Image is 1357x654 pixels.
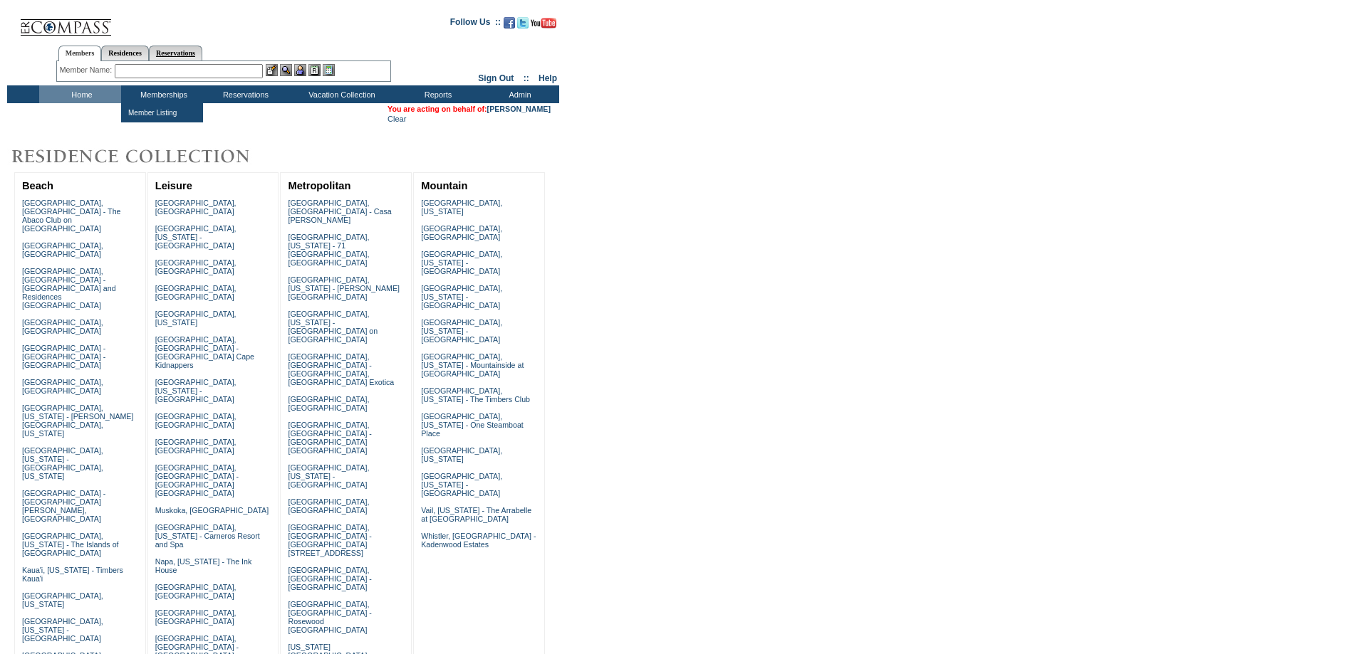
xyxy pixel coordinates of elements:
[19,7,112,36] img: Compass Home
[22,241,103,258] a: [GEOGRAPHIC_DATA], [GEOGRAPHIC_DATA]
[288,233,369,267] a: [GEOGRAPHIC_DATA], [US_STATE] - 71 [GEOGRAPHIC_DATA], [GEOGRAPHIC_DATA]
[155,523,260,549] a: [GEOGRAPHIC_DATA], [US_STATE] - Carneros Resort and Spa
[22,532,119,557] a: [GEOGRAPHIC_DATA], [US_STATE] - The Islands of [GEOGRAPHIC_DATA]
[155,224,236,250] a: [GEOGRAPHIC_DATA], [US_STATE] - [GEOGRAPHIC_DATA]
[22,344,105,369] a: [GEOGRAPHIC_DATA] - [GEOGRAPHIC_DATA] - [GEOGRAPHIC_DATA]
[288,310,378,344] a: [GEOGRAPHIC_DATA], [US_STATE] - [GEOGRAPHIC_DATA] on [GEOGRAPHIC_DATA]
[101,46,149,60] a: Residences
[288,395,369,412] a: [GEOGRAPHIC_DATA], [GEOGRAPHIC_DATA]
[7,142,285,171] img: Destinations by Exclusive Resorts
[478,73,514,83] a: Sign Out
[155,463,239,497] a: [GEOGRAPHIC_DATA], [GEOGRAPHIC_DATA] - [GEOGRAPHIC_DATA] [GEOGRAPHIC_DATA]
[288,600,371,634] a: [GEOGRAPHIC_DATA], [GEOGRAPHIC_DATA] - Rosewood [GEOGRAPHIC_DATA]
[155,412,236,429] a: [GEOGRAPHIC_DATA], [GEOGRAPHIC_DATA]
[22,591,103,608] a: [GEOGRAPHIC_DATA], [US_STATE]
[22,404,134,438] a: [GEOGRAPHIC_DATA], [US_STATE] - [PERSON_NAME][GEOGRAPHIC_DATA], [US_STATE]
[149,46,202,60] a: Reservations
[285,85,395,103] td: Vacation Collection
[22,566,123,583] a: Kaua'i, [US_STATE] - Timbers Kaua'i
[121,85,203,103] td: Memberships
[155,335,254,369] a: [GEOGRAPHIC_DATA], [GEOGRAPHIC_DATA] - [GEOGRAPHIC_DATA] Cape Kidnappers
[504,21,515,30] a: Become our fan on Facebook
[22,199,121,233] a: [GEOGRAPHIC_DATA], [GEOGRAPHIC_DATA] - The Abaco Club on [GEOGRAPHIC_DATA]
[517,17,529,28] img: Follow us on Twitter
[421,386,530,404] a: [GEOGRAPHIC_DATA], [US_STATE] - The Timbers Club
[266,64,278,76] img: b_edit.gif
[531,18,556,28] img: Subscribe to our YouTube Channel
[421,318,502,344] a: [GEOGRAPHIC_DATA], [US_STATE] - [GEOGRAPHIC_DATA]
[294,64,306,76] img: Impersonate
[421,472,502,497] a: [GEOGRAPHIC_DATA], [US_STATE] - [GEOGRAPHIC_DATA]
[421,199,502,216] a: [GEOGRAPHIC_DATA], [US_STATE]
[155,199,236,216] a: [GEOGRAPHIC_DATA], [GEOGRAPHIC_DATA]
[421,532,536,549] a: Whistler, [GEOGRAPHIC_DATA] - Kadenwood Estates
[421,250,502,275] a: [GEOGRAPHIC_DATA], [US_STATE] - [GEOGRAPHIC_DATA]
[155,258,236,275] a: [GEOGRAPHIC_DATA], [GEOGRAPHIC_DATA]
[539,73,557,83] a: Help
[155,583,236,600] a: [GEOGRAPHIC_DATA], [GEOGRAPHIC_DATA]
[22,489,105,523] a: [GEOGRAPHIC_DATA] - [GEOGRAPHIC_DATA][PERSON_NAME], [GEOGRAPHIC_DATA]
[421,446,502,463] a: [GEOGRAPHIC_DATA], [US_STATE]
[155,378,236,404] a: [GEOGRAPHIC_DATA], [US_STATE] - [GEOGRAPHIC_DATA]
[125,106,178,120] td: Member Listing
[421,224,502,241] a: [GEOGRAPHIC_DATA], [GEOGRAPHIC_DATA]
[288,463,369,489] a: [GEOGRAPHIC_DATA], [US_STATE] - [GEOGRAPHIC_DATA]
[308,64,321,76] img: Reservations
[421,284,502,310] a: [GEOGRAPHIC_DATA], [US_STATE] - [GEOGRAPHIC_DATA]
[421,412,524,438] a: [GEOGRAPHIC_DATA], [US_STATE] - One Steamboat Place
[22,180,53,191] a: Beach
[155,557,252,574] a: Napa, [US_STATE] - The Ink House
[517,21,529,30] a: Follow us on Twitter
[22,267,116,310] a: [GEOGRAPHIC_DATA], [GEOGRAPHIC_DATA] - [GEOGRAPHIC_DATA] and Residences [GEOGRAPHIC_DATA]
[7,21,19,22] img: i.gif
[288,421,371,455] a: [GEOGRAPHIC_DATA], [GEOGRAPHIC_DATA] - [GEOGRAPHIC_DATA] [GEOGRAPHIC_DATA]
[203,85,285,103] td: Reservations
[22,617,103,643] a: [GEOGRAPHIC_DATA], [US_STATE] - [GEOGRAPHIC_DATA]
[288,275,400,301] a: [GEOGRAPHIC_DATA], [US_STATE] - [PERSON_NAME][GEOGRAPHIC_DATA]
[22,378,103,395] a: [GEOGRAPHIC_DATA], [GEOGRAPHIC_DATA]
[421,352,524,378] a: [GEOGRAPHIC_DATA], [US_STATE] - Mountainside at [GEOGRAPHIC_DATA]
[155,180,192,191] a: Leisure
[155,438,236,455] a: [GEOGRAPHIC_DATA], [GEOGRAPHIC_DATA]
[155,506,269,515] a: Muskoka, [GEOGRAPHIC_DATA]
[323,64,335,76] img: b_calculator.gif
[421,180,467,191] a: Mountain
[288,352,394,386] a: [GEOGRAPHIC_DATA], [GEOGRAPHIC_DATA] - [GEOGRAPHIC_DATA], [GEOGRAPHIC_DATA] Exotica
[388,115,406,123] a: Clear
[524,73,529,83] span: ::
[288,180,350,191] a: Metropolitan
[288,497,369,515] a: [GEOGRAPHIC_DATA], [GEOGRAPHIC_DATA]
[531,21,556,30] a: Subscribe to our YouTube Channel
[388,105,551,113] span: You are acting on behalf of:
[477,85,559,103] td: Admin
[450,16,501,33] td: Follow Us ::
[395,85,477,103] td: Reports
[39,85,121,103] td: Home
[421,506,531,523] a: Vail, [US_STATE] - The Arrabelle at [GEOGRAPHIC_DATA]
[504,17,515,28] img: Become our fan on Facebook
[487,105,551,113] a: [PERSON_NAME]
[288,566,371,591] a: [GEOGRAPHIC_DATA], [GEOGRAPHIC_DATA] - [GEOGRAPHIC_DATA]
[22,318,103,335] a: [GEOGRAPHIC_DATA], [GEOGRAPHIC_DATA]
[22,446,103,480] a: [GEOGRAPHIC_DATA], [US_STATE] - [GEOGRAPHIC_DATA], [US_STATE]
[58,46,102,61] a: Members
[288,523,371,557] a: [GEOGRAPHIC_DATA], [GEOGRAPHIC_DATA] - [GEOGRAPHIC_DATA][STREET_ADDRESS]
[155,284,236,301] a: [GEOGRAPHIC_DATA], [GEOGRAPHIC_DATA]
[155,608,236,626] a: [GEOGRAPHIC_DATA], [GEOGRAPHIC_DATA]
[288,199,391,224] a: [GEOGRAPHIC_DATA], [GEOGRAPHIC_DATA] - Casa [PERSON_NAME]
[280,64,292,76] img: View
[60,64,115,76] div: Member Name:
[155,310,236,327] a: [GEOGRAPHIC_DATA], [US_STATE]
